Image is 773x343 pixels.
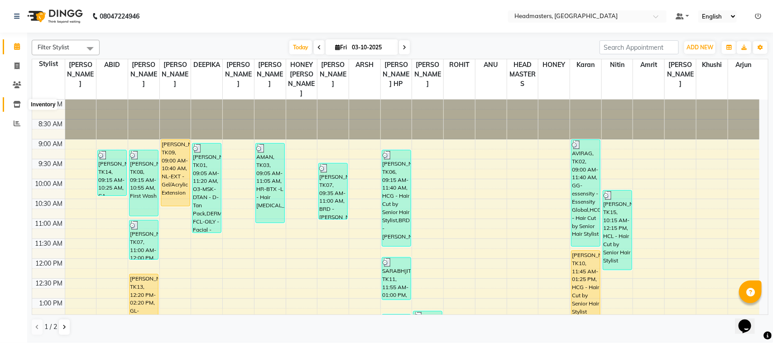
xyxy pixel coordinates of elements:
span: ROHIT [444,59,475,71]
span: ADD NEW [687,44,713,51]
span: Today [289,40,312,54]
span: Khushi [696,59,728,71]
input: Search Appointment [600,40,679,54]
img: logo [23,4,85,29]
div: 10:30 AM [34,199,65,209]
span: Arjun [728,59,759,71]
div: 8:30 AM [37,119,65,129]
span: Nitin [602,59,633,71]
span: [PERSON_NAME] HP [381,59,412,90]
span: ANU [475,59,507,71]
div: AVIRAG, TK02, 09:00 AM-11:40 AM, GG-essensity - Essensity Global,HCG - Hair Cut by Senior Hair St... [571,140,600,246]
span: [PERSON_NAME] [665,59,696,90]
div: Inventory [29,99,58,110]
span: ARSH [349,59,380,71]
iframe: chat widget [735,307,764,334]
span: [PERSON_NAME] [160,59,191,90]
div: 12:00 PM [34,259,65,268]
div: [PERSON_NAME], TK07, 11:00 AM-12:00 PM, HCG - Hair Cut by Senior Hair Stylist [130,220,158,259]
div: [PERSON_NAME], TK15, 10:15 AM-12:15 PM, HCL - Hair Cut by Senior Hair Stylist [603,191,632,270]
span: HONEY [538,59,570,71]
span: [PERSON_NAME] [65,59,96,90]
div: [PERSON_NAME], TK08, 09:15 AM-10:55 AM, First Wash [130,150,158,216]
div: SARABHJIT, TK11, 11:55 AM-01:00 PM, BRD - [PERSON_NAME] [382,257,411,300]
div: [PERSON_NAME], TK10, 11:45 AM-01:25 PM, HCG - Hair Cut by Senior Hair Stylist [571,251,600,316]
div: 11:00 AM [34,219,65,229]
div: [PERSON_NAME], TK07, 09:35 AM-11:00 AM, BRD - [PERSON_NAME] [319,163,347,219]
span: Amrit [633,59,664,71]
span: 1 / 2 [44,322,57,332]
div: 12:30 PM [34,279,65,288]
div: [PERSON_NAME], TK09, 09:00 AM-10:40 AM, NL-EXT - Gel/Acrylic Extension [161,140,190,206]
div: AMAN, TK03, 09:05 AM-11:05 AM, HR-BTX -L - Hair [MEDICAL_DATA] [256,143,284,223]
span: ABID [96,59,128,71]
div: 9:30 AM [37,159,65,169]
div: 10:00 AM [34,179,65,189]
span: HEAD MASTERS [507,59,538,90]
input: 2025-10-03 [349,41,394,54]
div: 9:00 AM [37,139,65,149]
span: [PERSON_NAME] [254,59,286,90]
div: 1:00 PM [38,299,65,308]
span: [PERSON_NAME] [412,59,443,90]
span: [PERSON_NAME] [128,59,159,90]
span: Fri [333,44,349,51]
span: [PERSON_NAME] [223,59,254,90]
button: ADD NEW [684,41,715,54]
div: [PERSON_NAME], TK06, 09:15 AM-11:40 AM, HCG - Hair Cut by Senior Hair Stylist,BRD - [PERSON_NAME] [382,150,411,246]
span: Karan [570,59,601,71]
span: [PERSON_NAME] [317,59,349,90]
div: 11:30 AM [34,239,65,248]
div: Stylist [32,59,65,69]
span: HONEY [PERSON_NAME] [286,59,317,99]
div: [PERSON_NAME], TK14, 09:15 AM-10:25 AM, CA - Chemical Advance [98,150,126,195]
b: 08047224946 [100,4,139,29]
div: [PERSON_NAME], TK01, 09:05 AM-11:20 AM, O3-MSK-DTAN - D-Tan Pack,DERMA-FCL-OILY - Facial - Clear ... [192,143,221,233]
span: Filter Stylist [38,43,69,51]
span: DEEPIKA [191,59,222,71]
